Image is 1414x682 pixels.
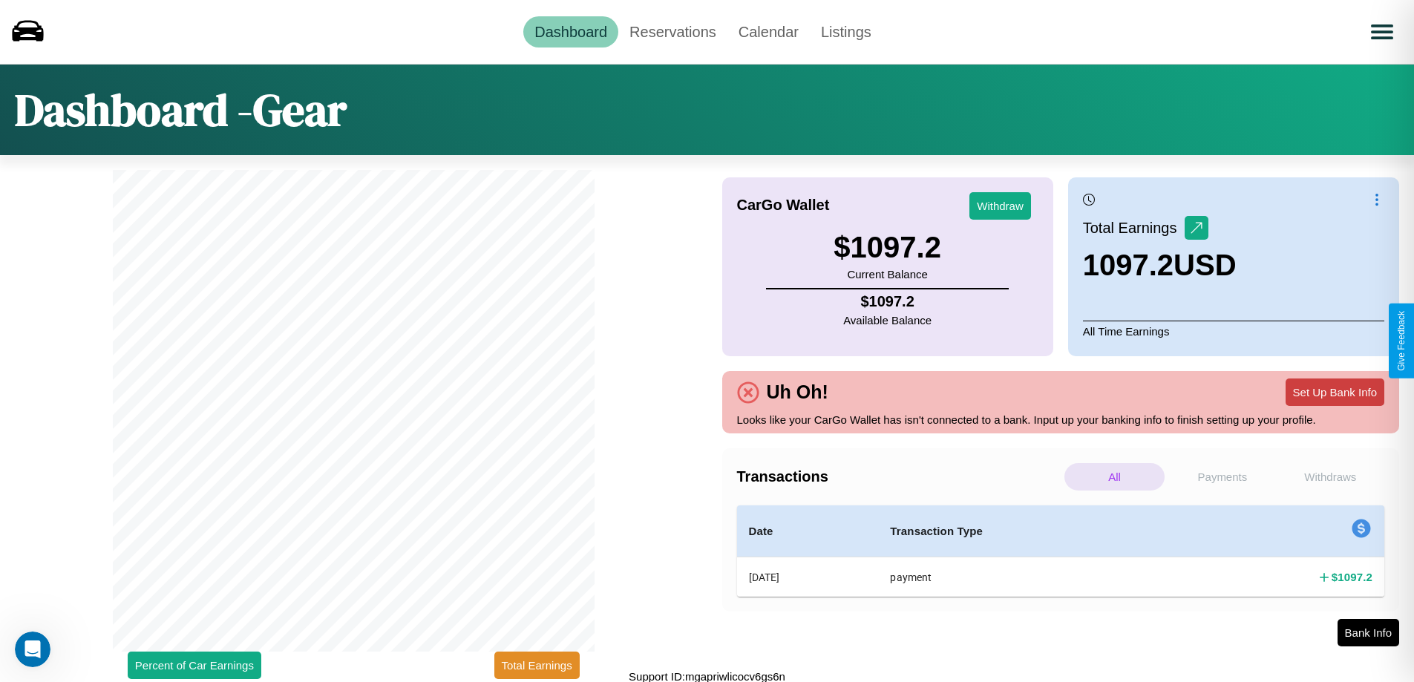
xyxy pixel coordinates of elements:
p: All Time Earnings [1083,321,1384,341]
iframe: Intercom live chat [15,632,50,667]
table: simple table [737,505,1385,597]
p: Current Balance [834,264,941,284]
button: Total Earnings [494,652,580,679]
a: Calendar [727,16,810,47]
h3: $ 1097.2 [834,231,941,264]
h4: Transaction Type [890,522,1167,540]
button: Withdraw [969,192,1031,220]
p: Total Earnings [1083,214,1185,241]
h3: 1097.2 USD [1083,249,1237,282]
button: Open menu [1361,11,1403,53]
button: Percent of Car Earnings [128,652,261,679]
p: Looks like your CarGo Wallet has isn't connected to a bank. Input up your banking info to finish ... [737,410,1385,430]
h4: Uh Oh! [759,381,836,403]
a: Listings [810,16,883,47]
p: Payments [1172,463,1272,491]
h4: $ 1097.2 [843,293,932,310]
div: Give Feedback [1396,311,1407,371]
p: Withdraws [1280,463,1381,491]
th: [DATE] [737,557,879,597]
h4: CarGo Wallet [737,197,830,214]
p: Available Balance [843,310,932,330]
th: payment [878,557,1179,597]
a: Dashboard [523,16,618,47]
h4: Date [749,522,867,540]
button: Set Up Bank Info [1286,378,1384,406]
h4: Transactions [737,468,1061,485]
h1: Dashboard - Gear [15,79,347,140]
h4: $ 1097.2 [1332,569,1372,585]
p: All [1064,463,1165,491]
button: Bank Info [1338,619,1399,646]
a: Reservations [618,16,727,47]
